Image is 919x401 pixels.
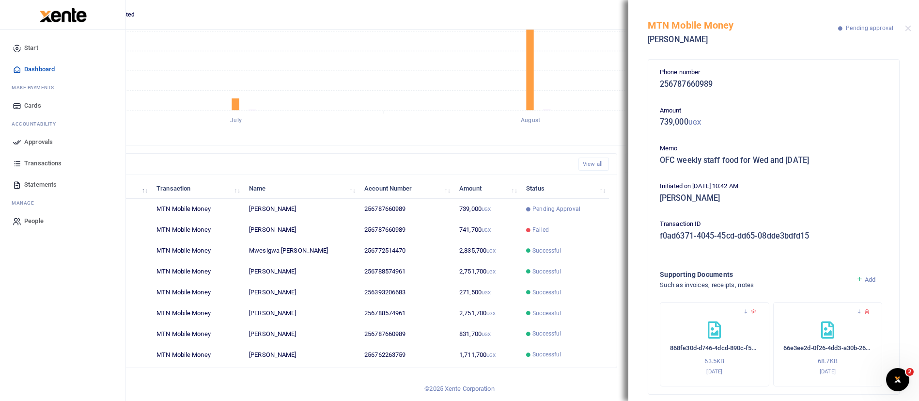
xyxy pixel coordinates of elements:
[454,199,521,220] td: 739,000
[8,116,118,131] li: Ac
[40,8,87,22] img: logo-large
[151,344,244,365] td: MTN Mobile Money
[482,290,491,295] small: UGX
[45,159,571,170] h4: Recent Transactions
[886,368,909,391] iframe: Intercom live chat
[660,106,888,116] p: Amount
[8,131,118,153] a: Approvals
[16,199,34,207] span: anage
[532,246,561,255] span: Successful
[454,241,521,261] td: 2,835,700
[359,220,454,241] td: 256787660989
[8,195,118,210] li: M
[660,302,769,386] div: 868fe30d-d746-4dcd-890c-f58958bf0809
[24,64,55,74] span: Dashboard
[521,117,540,124] tspan: August
[706,368,722,375] small: [DATE]
[660,269,848,280] h4: Supporting Documents
[486,353,496,358] small: UGX
[532,329,561,338] span: Successful
[19,120,56,128] span: countability
[846,25,893,32] span: Pending approval
[359,323,454,344] td: 256787660989
[454,282,521,303] td: 271,500
[24,180,57,190] span: Statements
[660,193,888,203] h5: [PERSON_NAME]
[359,344,454,365] td: 256762263759
[24,43,38,53] span: Start
[486,248,496,254] small: UGX
[660,117,888,127] h5: 739,000
[8,37,118,59] a: Start
[244,241,359,261] td: Mwesigwa [PERSON_NAME]
[359,261,454,282] td: 256788574961
[648,19,838,31] h5: MTN Mobile Money
[820,368,836,375] small: [DATE]
[16,84,54,91] span: ake Payments
[24,101,41,111] span: Cards
[24,216,44,226] span: People
[660,219,888,229] p: Transaction ID
[482,332,491,337] small: UGX
[8,210,118,232] a: People
[8,95,118,116] a: Cards
[783,356,872,367] p: 68.7KB
[151,323,244,344] td: MTN Mobile Money
[359,303,454,324] td: 256788574961
[8,80,118,95] li: M
[532,267,561,276] span: Successful
[454,344,521,365] td: 1,711,700
[660,144,888,154] p: Memo
[670,356,759,367] p: 63.5KB
[151,178,244,199] th: Transaction: activate to sort column ascending
[8,153,118,174] a: Transactions
[151,241,244,261] td: MTN Mobile Money
[660,156,888,165] h5: OFC weekly staff food for Wed and [DATE]
[359,282,454,303] td: 256393206683
[482,227,491,233] small: UGX
[773,302,883,386] div: 66e3ee2d-0f26-4dd3-a30b-266b0d8c819e
[648,35,838,45] h5: [PERSON_NAME]
[244,282,359,303] td: [PERSON_NAME]
[230,117,241,124] tspan: July
[151,303,244,324] td: MTN Mobile Money
[454,303,521,324] td: 2,751,700
[660,67,888,78] p: Phone number
[24,159,62,168] span: Transactions
[905,25,911,32] button: Close
[244,220,359,241] td: [PERSON_NAME]
[151,282,244,303] td: MTN Mobile Money
[482,207,491,212] small: UGX
[486,269,496,274] small: UGX
[486,311,496,316] small: UGX
[865,276,875,283] span: Add
[454,261,521,282] td: 2,751,700
[151,261,244,282] td: MTN Mobile Money
[532,309,561,318] span: Successful
[521,178,609,199] th: Status: activate to sort column ascending
[8,174,118,195] a: Statements
[8,59,118,80] a: Dashboard
[244,199,359,220] td: [PERSON_NAME]
[688,119,701,126] small: UGX
[454,220,521,241] td: 741,700
[244,303,359,324] td: [PERSON_NAME]
[532,288,561,297] span: Successful
[454,178,521,199] th: Amount: activate to sort column ascending
[454,323,521,344] td: 831,700
[244,178,359,199] th: Name: activate to sort column ascending
[578,158,609,171] a: View all
[532,205,580,213] span: Pending Approval
[906,368,914,376] span: 2
[244,261,359,282] td: [PERSON_NAME]
[660,80,888,89] h5: 256787660989
[151,199,244,220] td: MTN Mobile Money
[24,137,53,147] span: Approvals
[244,344,359,365] td: [PERSON_NAME]
[151,220,244,241] td: MTN Mobile Money
[660,231,888,241] h5: f0ad6371-4045-45cd-dd65-08dde3bdfd15
[783,344,872,352] h6: 66e3ee2d-0f26-4dd3-a30b-266b0d8c819e
[660,181,888,192] p: Initiated on [DATE] 10:42 AM
[39,11,87,18] a: logo-small logo-large logo-large
[660,280,848,290] h4: Such as invoices, receipts, notes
